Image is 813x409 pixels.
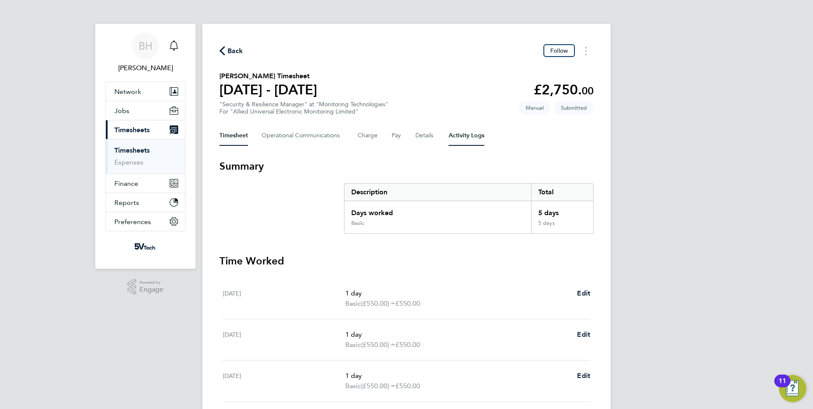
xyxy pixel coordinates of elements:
[361,341,395,349] span: (£550.00) =
[344,183,594,234] div: Summary
[577,372,590,380] span: Edit
[139,279,163,286] span: Powered by
[344,184,531,201] div: Description
[392,125,402,146] button: Pay
[106,174,185,193] button: Finance
[133,240,158,253] img: weare5values-logo-retina.png
[219,81,317,98] h1: [DATE] - [DATE]
[114,126,150,134] span: Timesheets
[779,381,786,392] div: 11
[106,139,185,173] div: Timesheets
[219,159,594,173] h3: Summary
[345,288,570,298] p: 1 day
[219,71,317,81] h2: [PERSON_NAME] Timesheet
[106,82,185,101] button: Network
[395,341,420,349] span: £550.00
[114,88,141,96] span: Network
[395,382,420,390] span: £550.00
[219,254,594,268] h3: Time Worked
[105,63,185,73] span: Bethany Haswell
[223,371,345,391] div: [DATE]
[105,32,185,73] a: BH[PERSON_NAME]
[105,240,185,253] a: Go to home page
[139,286,163,293] span: Engage
[219,45,243,56] button: Back
[449,125,484,146] button: Activity Logs
[345,298,361,309] span: Basic
[106,120,185,139] button: Timesheets
[114,179,138,187] span: Finance
[223,329,345,350] div: [DATE]
[543,44,575,57] button: Follow
[344,201,531,220] div: Days worked
[531,220,593,233] div: 5 days
[361,382,395,390] span: (£550.00) =
[577,329,590,340] a: Edit
[519,101,551,115] span: This timesheet was manually created.
[554,101,594,115] span: This timesheet is Submitted.
[227,46,243,56] span: Back
[114,199,139,207] span: Reports
[578,44,594,57] button: Timesheets Menu
[531,184,593,201] div: Total
[219,101,388,115] div: "Security & Resilience Manager" at "Monitoring Technologies"
[358,125,378,146] button: Charge
[219,108,388,115] div: For "Allied Universal Electronic Monitoring Limited"
[582,85,594,97] span: 00
[577,330,590,338] span: Edit
[577,288,590,298] a: Edit
[345,340,361,350] span: Basic
[114,107,129,115] span: Jobs
[550,47,568,54] span: Follow
[114,146,150,154] a: Timesheets
[351,220,364,227] div: Basic
[219,125,248,146] button: Timesheet
[534,82,594,98] app-decimal: £2,750.
[779,375,806,402] button: Open Resource Center, 11 new notifications
[114,158,143,166] a: Expenses
[223,288,345,309] div: [DATE]
[577,371,590,381] a: Edit
[139,40,153,51] span: BH
[106,212,185,231] button: Preferences
[106,101,185,120] button: Jobs
[395,299,420,307] span: £550.00
[114,218,151,226] span: Preferences
[577,289,590,297] span: Edit
[106,193,185,212] button: Reports
[345,329,570,340] p: 1 day
[361,299,395,307] span: (£550.00) =
[345,381,361,391] span: Basic
[95,24,196,269] nav: Main navigation
[531,201,593,220] div: 5 days
[128,279,164,295] a: Powered byEngage
[345,371,570,381] p: 1 day
[415,125,435,146] button: Details
[262,125,344,146] button: Operational Communications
